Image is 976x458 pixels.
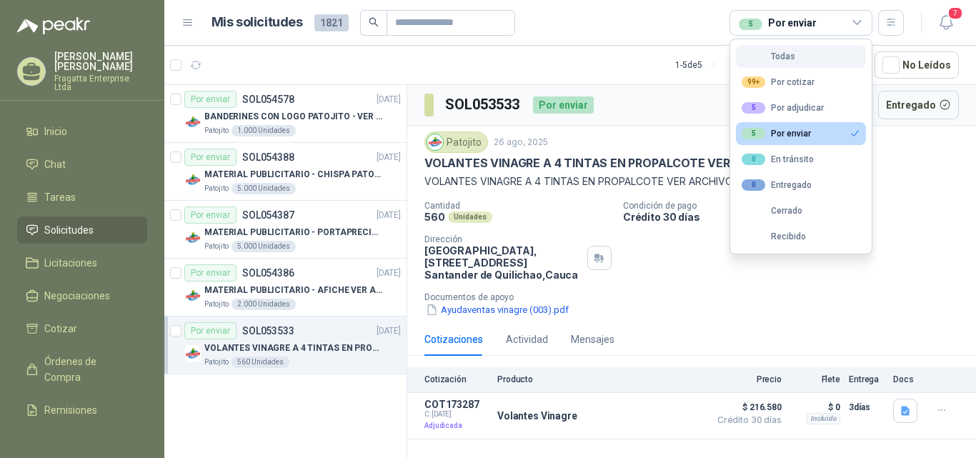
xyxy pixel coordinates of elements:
p: Documentos de apoyo [424,292,970,302]
a: Solicitudes [17,216,147,244]
a: Por enviarSOL054578[DATE] Company LogoBANDERINES CON LOGO PATOJITO - VER DOC ADJUNTOPatojito1.000... [164,85,407,143]
p: MATERIAL PUBLICITARIO - CHISPA PATOJITO VER ADJUNTO [204,168,382,181]
div: Por enviar [184,149,236,166]
div: Cotizaciones [424,332,483,347]
p: MATERIAL PUBLICITARIO - PORTAPRECIOS VER ADJUNTO [204,226,382,239]
p: Patojito [204,241,229,252]
p: Producto [497,374,702,384]
div: 99+ [742,76,765,88]
div: Unidades [448,211,492,223]
span: Chat [44,156,66,172]
p: Entrega [849,374,885,384]
a: Remisiones [17,397,147,424]
p: Condición de pago [623,201,970,211]
button: 0Entregado [736,174,866,196]
div: 560 Unidades [231,357,289,368]
span: search [369,17,379,27]
div: Por enviar [533,96,594,114]
button: 7 [933,10,959,36]
p: 560 [424,211,445,223]
p: VOLANTES VINAGRE A 4 TINTAS EN PROPALCOTE VER ARCHIVO ADJUNTO [204,342,382,355]
a: Por enviarSOL054386[DATE] Company LogoMATERIAL PUBLICITARIO - AFICHE VER ADJUNTOPatojito2.000 Uni... [164,259,407,317]
a: Tareas [17,184,147,211]
span: $ 216.580 [710,399,782,416]
a: Por enviarSOL053533[DATE] Company LogoVOLANTES VINAGRE A 4 TINTAS EN PROPALCOTE VER ARCHIVO ADJUN... [164,317,407,374]
span: 7 [947,6,963,20]
p: Patojito [204,299,229,310]
a: Inicio [17,118,147,145]
span: C: [DATE] [424,410,489,419]
p: SOL054388 [242,152,294,162]
div: Recibido [742,232,806,242]
a: Licitaciones [17,249,147,277]
span: Crédito 30 días [710,416,782,424]
p: COT173287 [424,399,489,410]
p: Docs [893,374,922,384]
button: 0En tránsito [736,148,866,171]
img: Company Logo [427,134,443,150]
img: Logo peakr [17,17,90,34]
p: Patojito [204,357,229,368]
p: BANDERINES CON LOGO PATOJITO - VER DOC ADJUNTO [204,110,382,124]
div: 1 - 5 de 5 [675,54,748,76]
button: No Leídos [875,51,959,79]
p: VOLANTES VINAGRE A 4 TINTAS EN PROPALCOTE VER ARCHIVO ADJUNTO [424,156,845,171]
p: [DATE] [377,93,401,106]
button: Ayudaventas vinagre (003).pdf [424,302,570,317]
p: Volantes Vinagre [497,410,577,422]
a: Por enviarSOL054387[DATE] Company LogoMATERIAL PUBLICITARIO - PORTAPRECIOS VER ADJUNTOPatojito5.0... [164,201,407,259]
p: [PERSON_NAME] [PERSON_NAME] [54,51,147,71]
img: Company Logo [184,229,201,247]
p: [DATE] [377,151,401,164]
div: 2.000 Unidades [231,299,296,310]
button: 5Por enviar [736,122,866,145]
div: 1.000 Unidades [231,125,296,136]
button: Cerrado [736,199,866,222]
div: Por cotizar [742,76,815,88]
span: Órdenes de Compra [44,354,134,385]
div: Por enviar [184,91,236,108]
img: Company Logo [184,114,201,131]
span: Cotizar [44,321,77,337]
p: $ 0 [790,399,840,416]
div: 5 [739,19,762,30]
p: SOL054387 [242,210,294,220]
a: Chat [17,151,147,178]
div: Por adjudicar [742,102,824,114]
div: Por enviar [742,128,811,139]
p: MATERIAL PUBLICITARIO - AFICHE VER ADJUNTO [204,284,382,297]
div: 0 [742,179,765,191]
p: Cantidad [424,201,612,211]
p: [DATE] [377,209,401,222]
div: Cerrado [742,206,802,216]
p: SOL054578 [242,94,294,104]
div: 5 [742,128,765,139]
img: Company Logo [184,345,201,362]
button: Todas [736,45,866,68]
div: 5.000 Unidades [231,241,296,252]
div: Entregado [742,179,812,191]
p: Crédito 30 días [623,211,970,223]
div: Incluido [807,413,840,424]
p: VOLANTES VINAGRE A 4 TINTAS EN PROPALCOTE VER ARCHIVO ADJUNTO [424,174,959,189]
div: Por enviar [184,264,236,282]
p: [DATE] [377,324,401,338]
p: [GEOGRAPHIC_DATA], [STREET_ADDRESS] Santander de Quilichao , Cauca [424,244,582,281]
p: 3 días [849,399,885,416]
p: Flete [790,374,840,384]
a: Órdenes de Compra [17,348,147,391]
span: Tareas [44,189,76,205]
span: Solicitudes [44,222,94,238]
p: [DATE] [377,267,401,280]
div: 0 [742,154,765,165]
div: 5 [742,102,765,114]
div: Por enviar [184,322,236,339]
h3: SOL053533 [445,94,522,116]
span: Remisiones [44,402,97,418]
p: SOL054386 [242,268,294,278]
span: 1821 [314,14,349,31]
button: 5Por adjudicar [736,96,866,119]
p: Adjudicada [424,419,489,433]
div: Todas [742,51,795,61]
p: Dirección [424,234,582,244]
